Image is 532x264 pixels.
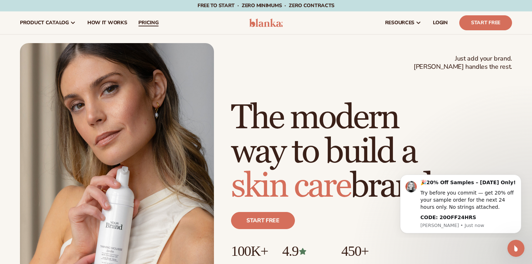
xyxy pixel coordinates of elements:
a: Start Free [459,15,512,30]
img: logo [249,19,283,27]
span: pricing [138,20,158,26]
span: How It Works [87,20,127,26]
iframe: Intercom notifications message [389,168,532,238]
a: How It Works [82,11,133,34]
a: product catalog [14,11,82,34]
span: Just add your brand. [PERSON_NAME] handles the rest. [414,55,512,71]
span: product catalog [20,20,69,26]
p: 450+ [341,243,395,259]
a: resources [379,11,427,34]
iframe: Intercom live chat [507,240,525,257]
a: LOGIN [427,11,454,34]
p: 4.9 [282,243,327,259]
span: Free to start · ZERO minimums · ZERO contracts [198,2,334,9]
span: LOGIN [433,20,448,26]
a: Start free [231,212,295,229]
span: resources [385,20,414,26]
p: 100K+ [231,243,268,259]
span: skin care [231,165,350,207]
a: pricing [133,11,164,34]
h1: The modern way to build a brand [231,101,512,203]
